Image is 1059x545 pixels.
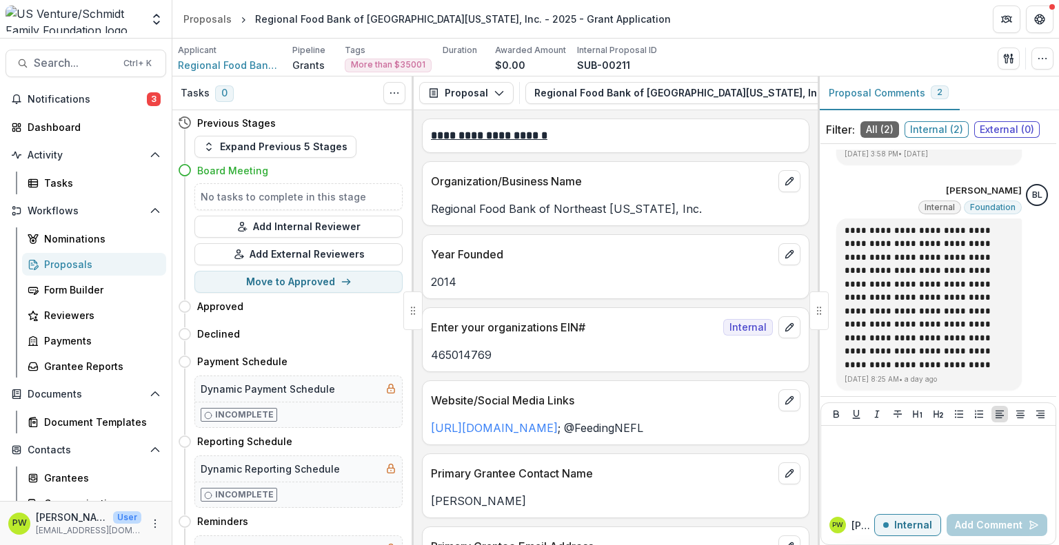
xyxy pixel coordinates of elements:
p: Internal [894,520,932,531]
img: US Venture/Schmidt Family Foundation logo [6,6,141,33]
button: Move to Approved [194,271,403,293]
p: Incomplete [215,489,274,501]
button: Heading 2 [930,406,947,422]
span: Contacts [28,444,144,456]
button: Open Contacts [6,439,166,461]
h4: Previous Stages [197,116,276,130]
a: Form Builder [22,278,166,301]
div: Ctrl + K [121,56,154,71]
button: Add External Reviewers [194,243,403,265]
a: Regional Food Bank of Northeast [US_STATE], Inc. [178,58,281,72]
a: Proposals [22,253,166,276]
div: Payments [44,333,155,348]
p: Primary Grantee Contact Name [431,465,773,482]
button: Underline [848,406,865,422]
p: Tags [345,44,365,56]
button: Strike [889,406,906,422]
h4: Reporting Schedule [197,434,292,449]
h5: Dynamic Payment Schedule [201,382,335,396]
p: Organization/Business Name [431,173,773,189]
span: 3 [147,92,161,106]
a: Grantees [22,466,166,489]
span: Workflows [28,205,144,217]
div: Parker Wolf [832,522,843,528]
a: Communications [22,492,166,515]
h4: Declined [197,327,240,341]
div: Nominations [44,232,155,246]
span: Notifications [28,94,147,105]
button: Add Internal Reviewer [194,216,403,238]
a: Grantee Reports [22,355,166,378]
button: Proposal [419,82,514,104]
div: Communications [44,496,155,511]
a: Document Templates [22,411,166,433]
div: Brenda Litwin [1032,191,1042,200]
h4: Approved [197,299,243,313]
div: Dashboard [28,120,155,134]
a: Proposals [178,9,237,29]
button: edit [778,170,800,192]
button: edit [778,389,800,411]
h4: Board Meeting [197,163,268,178]
p: [DATE] 3:58 PM • [DATE] [845,149,1013,159]
span: External ( 0 ) [974,121,1040,138]
span: All ( 2 ) [860,121,899,138]
div: Proposals [183,12,232,26]
p: Year Founded [431,246,773,263]
span: More than $35001 [351,60,425,70]
p: Pipeline [292,44,325,56]
p: Applicant [178,44,216,56]
span: Internal [925,203,955,212]
h4: Payment Schedule [197,354,288,369]
p: [PERSON_NAME] [431,493,800,509]
button: Align Left [991,406,1008,422]
div: Regional Food Bank of [GEOGRAPHIC_DATA][US_STATE], Inc. - 2025 - Grant Application [255,12,671,26]
h5: No tasks to complete in this stage [201,189,396,204]
button: Proposal Comments [818,76,960,110]
button: Align Center [1012,406,1029,422]
h3: Tasks [181,88,210,99]
div: Document Templates [44,415,155,429]
div: Grantees [44,471,155,485]
a: Payments [22,329,166,352]
span: 0 [215,85,234,102]
div: Tasks [44,176,155,190]
span: Foundation [970,203,1016,212]
p: SUB-00211 [577,58,630,72]
p: [DATE] 8:25 AM • a day ago [845,374,1013,384]
button: Bold [828,406,845,422]
p: Incomplete [215,409,274,421]
nav: breadcrumb [178,9,676,29]
button: Italicize [869,406,885,422]
p: Grants [292,58,325,72]
button: Get Help [1026,6,1053,33]
p: User [113,511,141,524]
p: Website/Social Media Links [431,392,773,409]
p: [PERSON_NAME] [36,510,108,524]
div: Form Builder [44,282,155,297]
button: Open Activity [6,144,166,166]
p: $0.00 [495,58,525,72]
p: [PERSON_NAME] [946,184,1022,198]
button: Toggle View Cancelled Tasks [383,82,405,104]
p: Duration [443,44,477,56]
span: Documents [28,389,144,400]
p: [EMAIL_ADDRESS][DOMAIN_NAME] [36,524,141,537]
p: ; @FeedingNEFL [431,420,800,436]
button: Add Comment [947,514,1047,536]
h4: Reminders [197,514,248,528]
a: [URL][DOMAIN_NAME] [431,421,558,435]
h5: Dynamic Reporting Schedule [201,462,340,476]
button: Search... [6,50,166,77]
button: Regional Food Bank of [GEOGRAPHIC_DATA][US_STATE], Inc. - 2025 - Grant Application [525,82,1000,104]
button: Open Workflows [6,200,166,222]
button: Internal [874,514,941,536]
button: Heading 1 [909,406,926,422]
span: Internal ( 2 ) [905,121,969,138]
button: Ordered List [971,406,987,422]
p: Filter: [826,121,855,138]
p: 465014769 [431,347,800,363]
span: Internal [723,319,773,336]
button: edit [778,316,800,338]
